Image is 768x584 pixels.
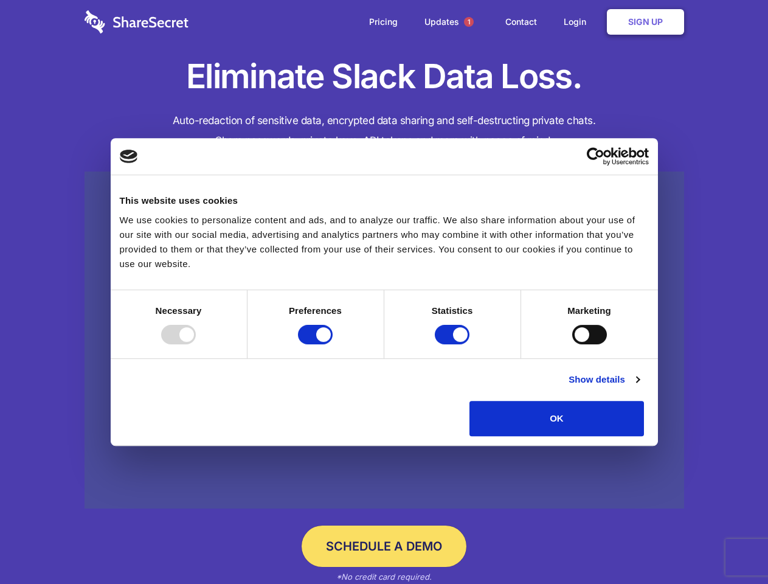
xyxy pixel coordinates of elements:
strong: Preferences [289,305,342,316]
span: 1 [464,17,474,27]
h1: Eliminate Slack Data Loss. [85,55,684,99]
a: Contact [493,3,549,41]
a: Schedule a Demo [302,526,466,567]
em: *No credit card required. [336,572,432,582]
a: Wistia video thumbnail [85,172,684,509]
strong: Marketing [567,305,611,316]
a: Show details [569,372,639,387]
a: Sign Up [607,9,684,35]
strong: Statistics [432,305,473,316]
img: logo-wordmark-white-trans-d4663122ce5f474addd5e946df7df03e33cb6a1c49d2221995e7729f52c070b2.svg [85,10,189,33]
img: logo [120,150,138,163]
button: OK [469,401,644,436]
a: Login [552,3,604,41]
div: This website uses cookies [120,193,649,208]
a: Usercentrics Cookiebot - opens in a new window [542,147,649,165]
div: We use cookies to personalize content and ads, and to analyze our traffic. We also share informat... [120,213,649,271]
strong: Necessary [156,305,202,316]
h4: Auto-redaction of sensitive data, encrypted data sharing and self-destructing private chats. Shar... [85,111,684,151]
a: Pricing [357,3,410,41]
